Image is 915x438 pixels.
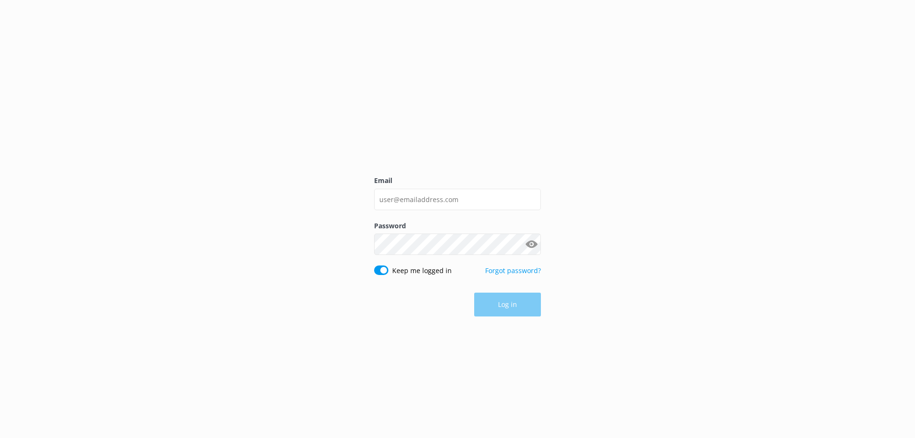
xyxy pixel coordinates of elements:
a: Forgot password? [485,266,541,275]
label: Password [374,221,541,231]
input: user@emailaddress.com [374,189,541,210]
button: Show password [522,235,541,254]
label: Email [374,175,541,186]
label: Keep me logged in [392,265,452,276]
